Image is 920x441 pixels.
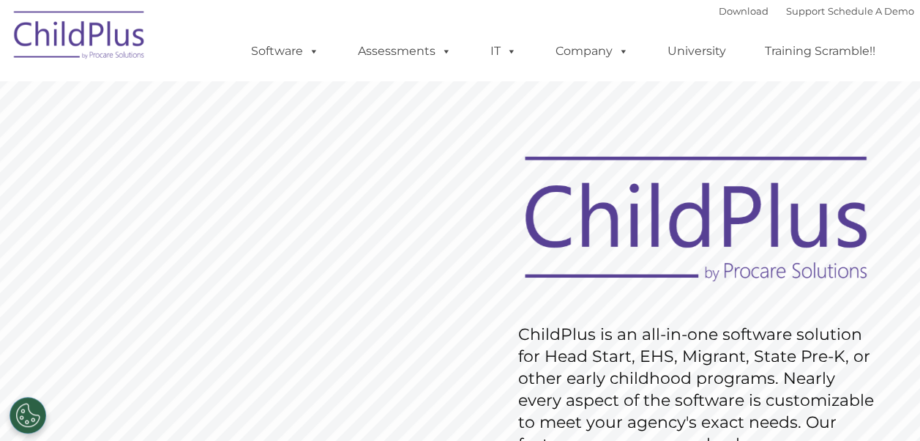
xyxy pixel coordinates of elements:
[719,5,768,17] a: Download
[541,37,643,66] a: Company
[786,5,825,17] a: Support
[719,5,914,17] font: |
[236,37,334,66] a: Software
[343,37,466,66] a: Assessments
[7,1,153,74] img: ChildPlus by Procare Solutions
[750,37,890,66] a: Training Scramble!!
[476,37,531,66] a: IT
[653,37,741,66] a: University
[847,371,920,441] iframe: Chat Widget
[828,5,914,17] a: Schedule A Demo
[10,397,46,434] button: Cookies Settings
